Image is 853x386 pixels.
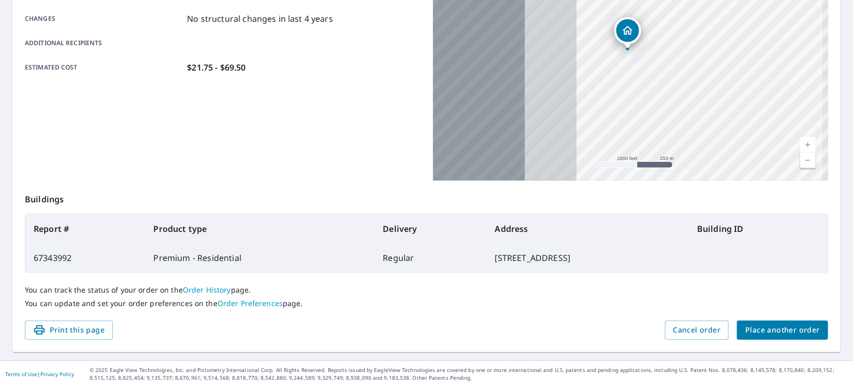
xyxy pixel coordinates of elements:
td: Premium - Residential [146,243,375,272]
th: Address [487,214,689,243]
button: Cancel order [665,321,729,340]
a: Order Preferences [218,298,283,308]
p: Buildings [25,181,828,214]
p: | [5,371,74,377]
p: You can track the status of your order on the page. [25,285,828,295]
th: Report # [25,214,146,243]
td: 67343992 [25,243,146,272]
button: Print this page [25,321,113,340]
a: Terms of Use [5,370,37,378]
p: Additional recipients [25,38,183,48]
span: Cancel order [673,324,721,337]
td: [STREET_ADDRESS] [487,243,689,272]
td: Regular [374,243,486,272]
a: Current Level 15, Zoom Out [800,153,816,168]
p: $21.75 - $69.50 [187,61,245,74]
span: Print this page [33,324,105,337]
th: Delivery [374,214,486,243]
th: Product type [146,214,375,243]
a: Current Level 15, Zoom In [800,137,816,153]
div: Dropped pin, building 1, Residential property, 1755 County Road 32 Haxtun, CO 80731 [614,17,641,49]
button: Place another order [737,321,828,340]
p: Changes [25,12,183,25]
th: Building ID [689,214,828,243]
span: Place another order [745,324,820,337]
p: © 2025 Eagle View Technologies, Inc. and Pictometry International Corp. All Rights Reserved. Repo... [90,366,848,382]
a: Order History [183,285,231,295]
p: Estimated cost [25,61,183,74]
p: You can update and set your order preferences on the page. [25,299,828,308]
p: No structural changes in last 4 years [187,12,333,25]
a: Privacy Policy [40,370,74,378]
